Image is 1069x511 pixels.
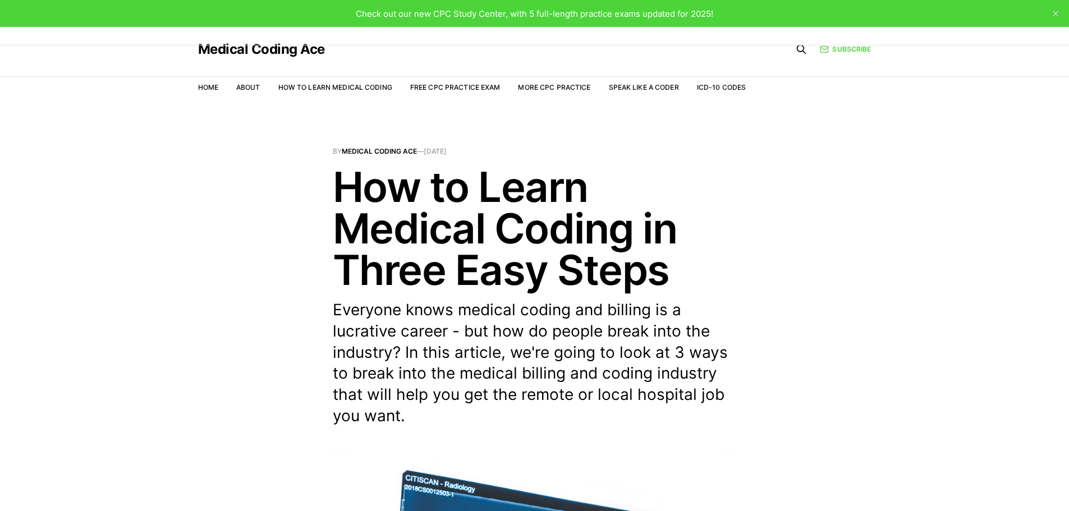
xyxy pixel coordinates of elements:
[410,83,501,91] a: Free CPC Practice Exam
[697,83,746,91] a: ICD-10 Codes
[820,44,871,54] a: Subscribe
[884,456,1069,511] iframe: portal-trigger
[1047,4,1065,22] button: close
[278,83,392,91] a: How to Learn Medical Coding
[342,147,417,155] a: Medical Coding Ace
[198,83,218,91] a: Home
[198,43,325,56] a: Medical Coding Ace
[424,147,447,155] time: [DATE]
[518,83,590,91] a: More CPC Practice
[333,300,737,427] p: Everyone knows medical coding and billing is a lucrative career - but how do people break into th...
[333,166,737,291] h1: How to Learn Medical Coding in Three Easy Steps
[356,8,713,19] span: Check out our new CPC Study Center, with 5 full-length practice exams updated for 2025!
[333,148,737,155] span: By —
[236,83,260,91] a: About
[609,83,679,91] a: Speak Like a Coder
